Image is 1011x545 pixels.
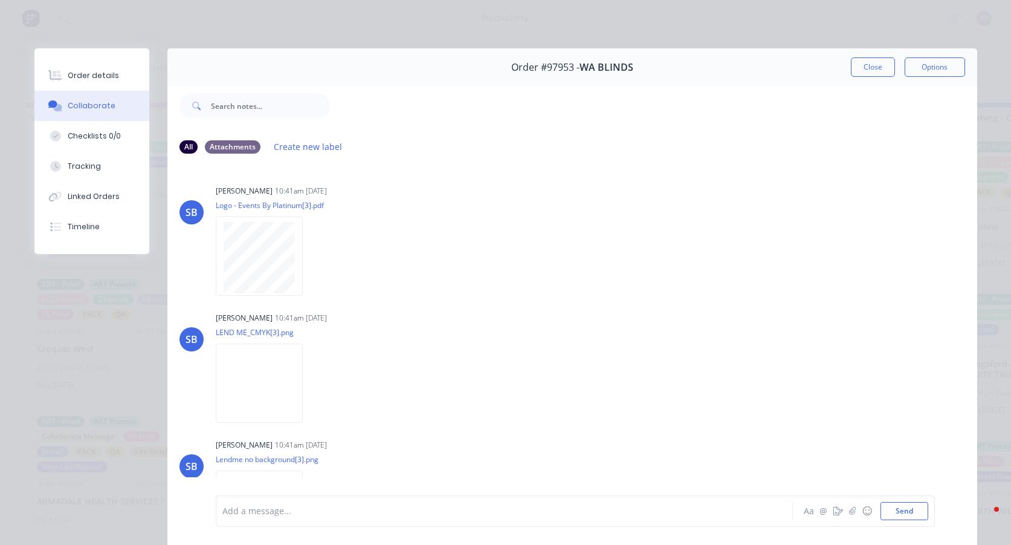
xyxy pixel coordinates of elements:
[186,332,198,347] div: SB
[580,62,633,73] span: WA BLINDS
[851,57,895,77] button: Close
[216,327,315,338] p: LEND ME_CMYK[3].png
[216,454,318,465] p: Lendme no background[3].png
[34,212,149,242] button: Timeline
[68,70,119,81] div: Order details
[179,140,198,154] div: All
[68,191,120,202] div: Linked Orders
[34,91,149,121] button: Collaborate
[511,62,580,73] span: Order #97953 -
[216,186,273,197] div: [PERSON_NAME]
[216,440,273,451] div: [PERSON_NAME]
[816,504,831,518] button: @
[905,57,965,77] button: Options
[268,139,349,155] button: Create new label
[68,131,121,142] div: Checklists 0/0
[802,504,816,518] button: Aa
[34,121,149,151] button: Checklists 0/0
[68,161,101,172] div: Tracking
[275,313,327,324] div: 10:41am [DATE]
[216,313,273,324] div: [PERSON_NAME]
[34,151,149,181] button: Tracking
[186,459,198,474] div: SB
[860,504,874,518] button: ☺
[216,200,324,210] p: Logo - Events By Platinum[3].pdf
[211,94,331,118] input: Search notes...
[880,502,928,520] button: Send
[970,504,999,533] iframe: Intercom live chat
[34,60,149,91] button: Order details
[205,140,260,154] div: Attachments
[186,205,198,220] div: SB
[275,440,327,451] div: 10:41am [DATE]
[68,221,100,232] div: Timeline
[68,100,115,111] div: Collaborate
[34,181,149,212] button: Linked Orders
[275,186,327,197] div: 10:41am [DATE]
